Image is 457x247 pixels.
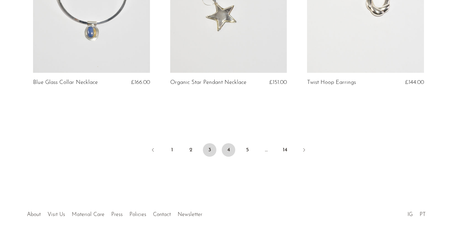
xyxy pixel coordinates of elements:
span: £151.00 [269,80,287,85]
a: Blue Glass Collar Necklace [33,80,98,86]
a: Contact [153,212,171,217]
ul: Social Medias [404,207,429,219]
a: Visit Us [48,212,65,217]
a: 2 [184,143,197,157]
a: PT [420,212,426,217]
a: Next [297,143,311,158]
a: Material Care [72,212,104,217]
a: IG [407,212,413,217]
ul: Quick links [24,207,206,219]
a: Twist Hoop Earrings [307,80,356,86]
span: £166.00 [131,80,150,85]
span: £144.00 [405,80,424,85]
a: Organic Star Pendant Necklace [170,80,246,86]
a: About [27,212,41,217]
span: 3 [203,143,216,157]
a: Press [111,212,123,217]
a: Policies [129,212,146,217]
a: 5 [241,143,254,157]
span: … [260,143,273,157]
a: 14 [278,143,292,157]
a: Previous [146,143,160,158]
a: 1 [165,143,179,157]
a: 4 [222,143,235,157]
